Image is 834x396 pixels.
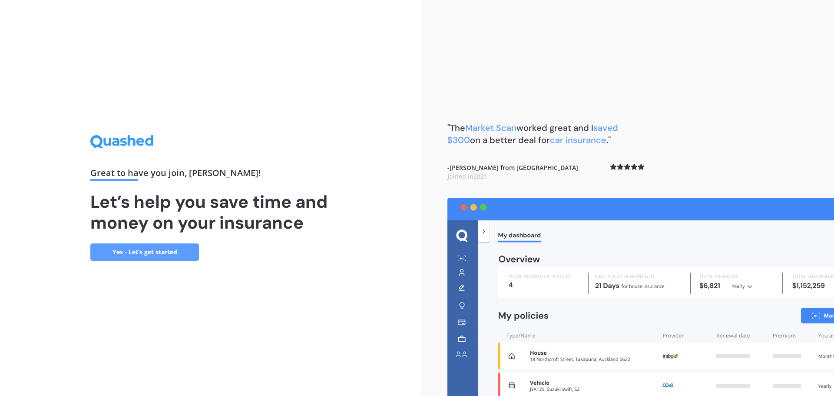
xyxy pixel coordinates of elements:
[550,134,606,146] span: car insurance
[90,169,331,181] div: Great to have you join , [PERSON_NAME] !
[447,122,618,146] span: saved $300
[447,172,487,180] span: Joined in 2021
[447,163,578,180] b: - [PERSON_NAME] from [GEOGRAPHIC_DATA]
[447,122,618,146] b: "The worked great and I on a better deal for ."
[90,191,331,233] h1: Let’s help you save time and money on your insurance
[447,198,834,396] img: dashboard.webp
[90,243,199,261] a: Yes - Let’s get started
[465,122,516,133] span: Market Scan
